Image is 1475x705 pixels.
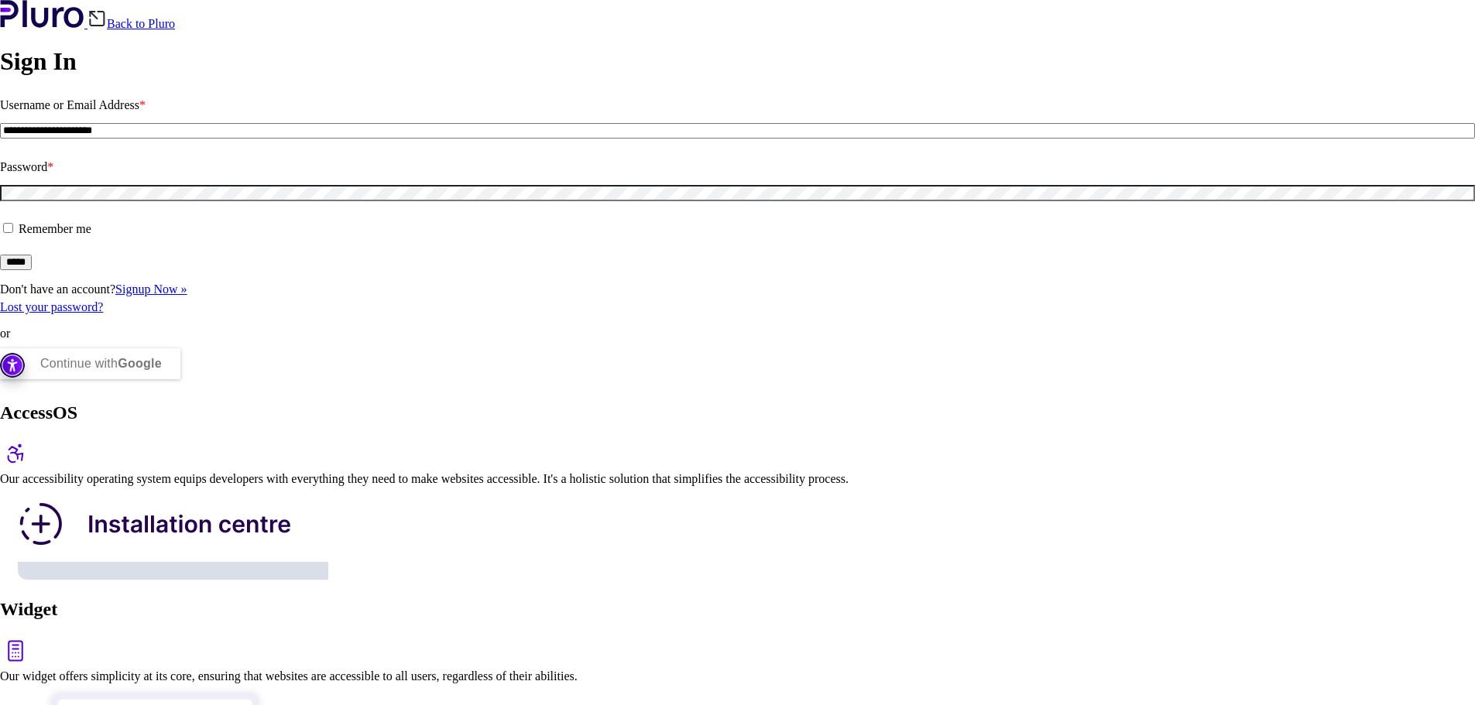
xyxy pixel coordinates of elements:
a: Signup Now » [115,282,187,296]
input: Remember me [3,223,13,233]
img: Back icon [87,9,107,28]
a: Back to Pluro [87,17,175,30]
b: Google [118,357,162,370]
div: Continue with [40,348,162,379]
